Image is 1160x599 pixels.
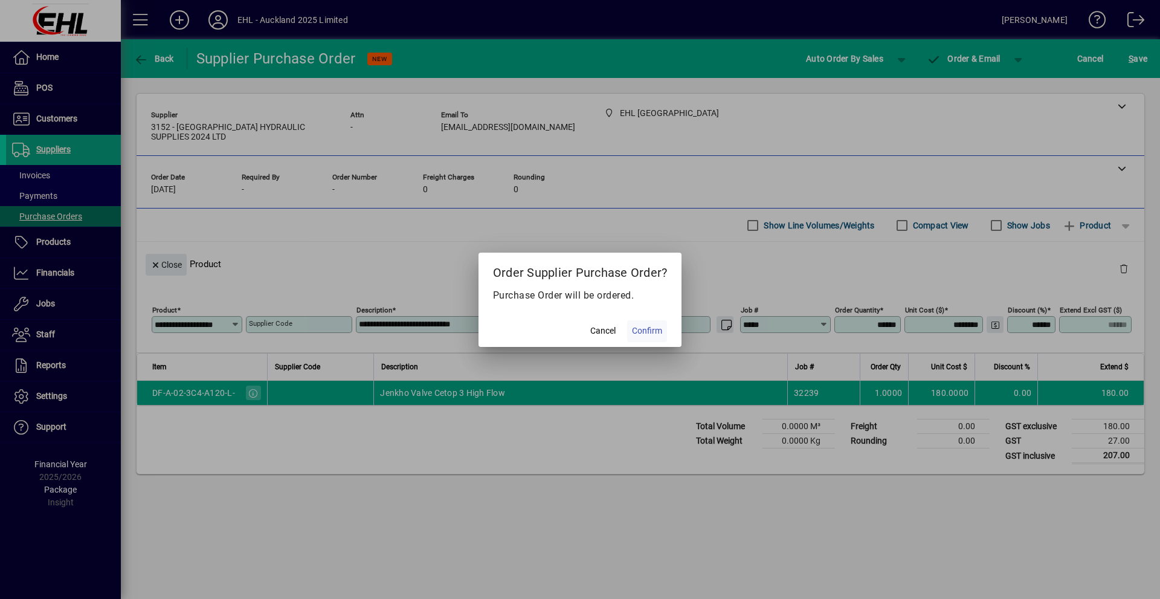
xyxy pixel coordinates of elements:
button: Cancel [584,320,622,342]
span: Cancel [590,325,616,337]
span: Confirm [632,325,662,337]
h2: Order Supplier Purchase Order? [478,253,682,288]
button: Confirm [627,320,667,342]
p: Purchase Order will be ordered. [493,288,668,303]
